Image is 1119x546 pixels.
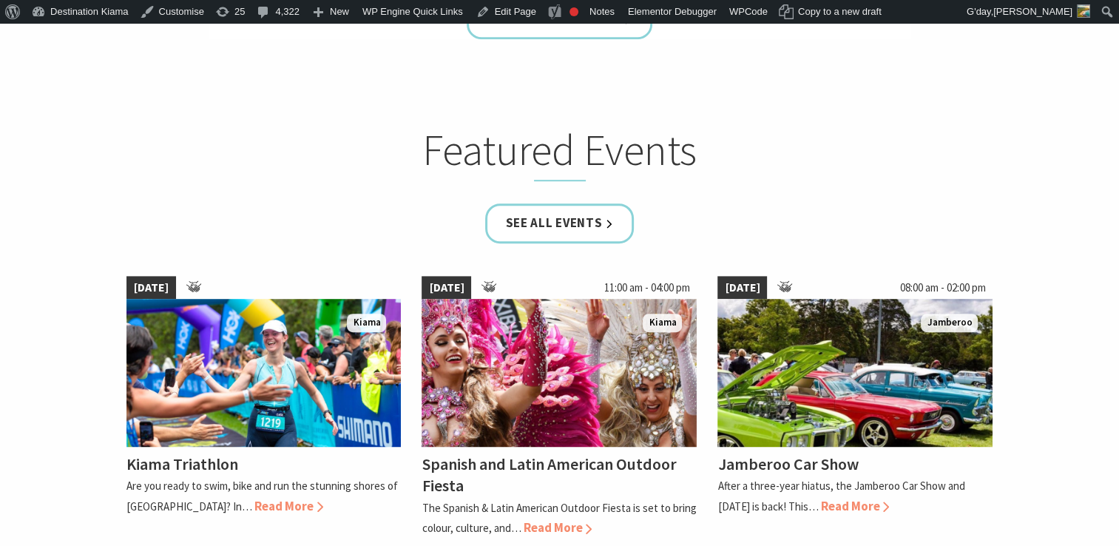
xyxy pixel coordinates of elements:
[717,454,858,474] h4: Jamberoo Car Show
[523,519,592,536] span: Read More
[569,7,578,16] div: Focus keyphrase not set
[422,276,697,538] a: [DATE] 11:00 am - 04:00 pm Dancers in jewelled pink and silver costumes with feathers, holding th...
[717,276,993,538] a: [DATE] 08:00 am - 02:00 pm Jamberoo Car Show Jamberoo Jamberoo Car Show After a three-year hiatus...
[596,276,697,300] span: 11:00 am - 04:00 pm
[126,479,398,513] p: Are you ready to swim, bike and run the stunning shores of [GEOGRAPHIC_DATA]? In…
[126,454,238,474] h4: Kiama Triathlon
[717,299,993,447] img: Jamberoo Car Show
[422,454,676,496] h4: Spanish and Latin American Outdoor Fiesta
[126,276,402,538] a: [DATE] kiamatriathlon Kiama Kiama Triathlon Are you ready to swim, bike and run the stunning shor...
[422,276,471,300] span: [DATE]
[643,314,682,332] span: Kiama
[921,314,978,332] span: Jamberoo
[347,314,386,332] span: Kiama
[126,276,176,300] span: [DATE]
[892,276,993,300] span: 08:00 am - 02:00 pm
[422,501,696,535] p: The Spanish & Latin American Outdoor Fiesta is set to bring colour, culture, and…
[993,6,1072,17] span: [PERSON_NAME]
[270,124,850,182] h2: Featured Events
[820,498,889,514] span: Read More
[254,498,323,514] span: Read More
[717,479,964,513] p: After a three-year hiatus, the Jamberoo Car Show and [DATE] is back! This…
[485,203,635,243] a: See all Events
[717,276,767,300] span: [DATE]
[126,299,402,447] img: kiamatriathlon
[422,299,697,447] img: Dancers in jewelled pink and silver costumes with feathers, holding their hands up while smiling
